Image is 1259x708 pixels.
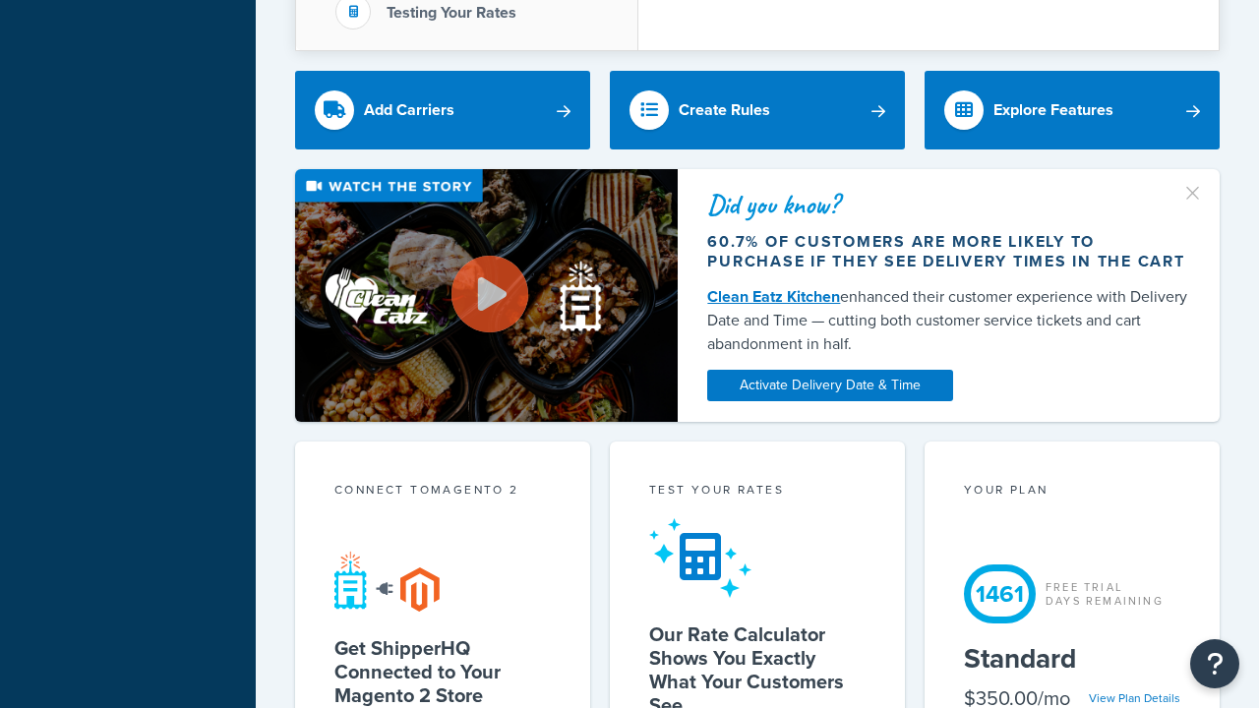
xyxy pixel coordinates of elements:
[387,4,516,22] h3: Testing Your Rates
[334,481,551,503] div: Connect to Magento 2
[1190,639,1239,688] button: Open Resource Center
[707,232,1190,271] div: 60.7% of customers are more likely to purchase if they see delivery times in the cart
[334,551,440,612] img: connect-shq-magento-24cdf84b.svg
[334,636,551,707] h5: Get ShipperHQ Connected to Your Magento 2 Store
[1089,689,1180,707] a: View Plan Details
[707,191,1190,218] div: Did you know?
[964,481,1180,503] div: Your Plan
[649,481,866,503] div: Test your rates
[1046,580,1164,608] div: Free Trial Days Remaining
[707,370,953,401] a: Activate Delivery Date & Time
[707,285,840,308] a: Clean Eatz Kitchen
[964,564,1036,623] div: 1461
[295,169,678,422] img: Video thumbnail
[964,643,1180,675] h5: Standard
[679,96,770,124] div: Create Rules
[993,96,1113,124] div: Explore Features
[707,285,1190,356] div: enhanced their customer experience with Delivery Date and Time — cutting both customer service ti...
[295,71,590,149] a: Add Carriers
[364,96,454,124] div: Add Carriers
[925,71,1220,149] a: Explore Features
[610,71,905,149] a: Create Rules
